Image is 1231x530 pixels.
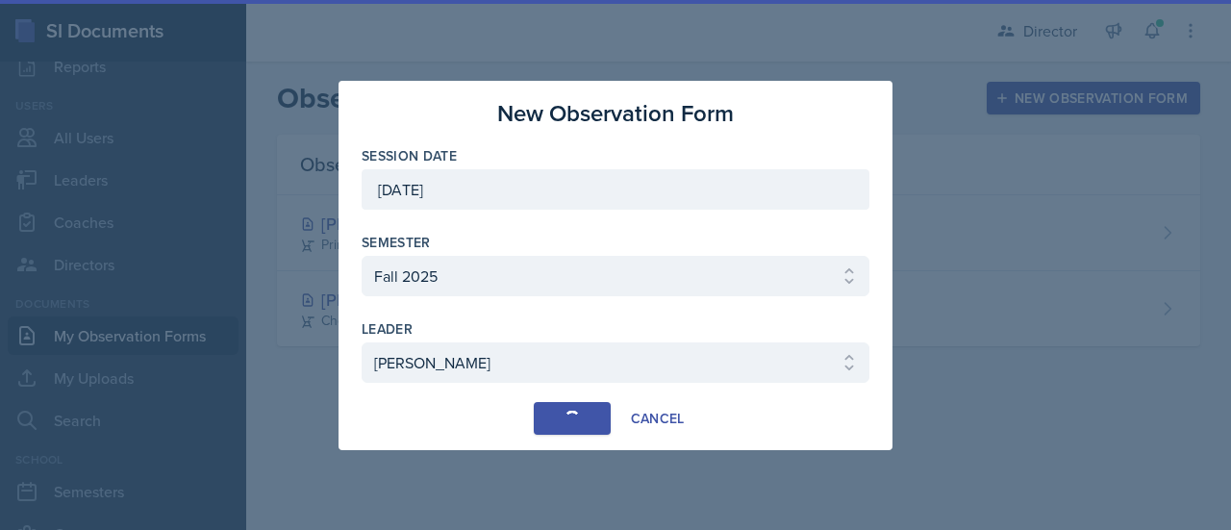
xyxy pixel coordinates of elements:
[631,411,685,426] div: Cancel
[618,402,697,435] button: Cancel
[497,96,734,131] h3: New Observation Form
[362,233,431,252] label: Semester
[362,146,457,165] label: Session Date
[362,319,413,339] label: leader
